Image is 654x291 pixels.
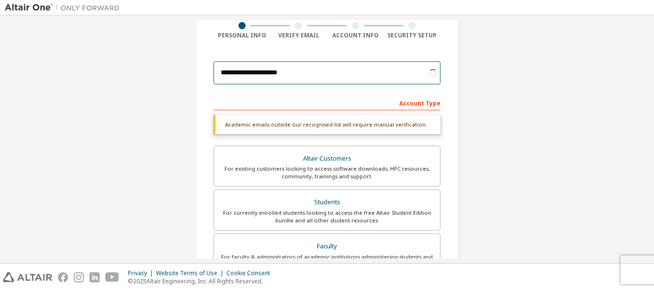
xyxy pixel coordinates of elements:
[220,209,434,224] div: For currently enrolled students looking to access the free Altair Student Edition bundle and all ...
[214,95,440,110] div: Account Type
[5,3,124,12] img: Altair One
[220,253,434,268] div: For faculty & administrators of academic institutions administering students and accessing softwa...
[214,115,440,134] div: Academic emails outside our recognised list will require manual verification.
[214,32,271,39] div: Personal Info
[128,277,276,285] p: © 2025 Altair Engineering, Inc. All Rights Reserved.
[90,272,100,282] img: linkedin.svg
[58,272,68,282] img: facebook.svg
[220,152,434,165] div: Altair Customers
[3,272,52,282] img: altair_logo.svg
[220,165,434,180] div: For existing customers looking to access software downloads, HPC resources, community, trainings ...
[105,272,119,282] img: youtube.svg
[226,269,276,277] div: Cookie Consent
[384,32,441,39] div: Security Setup
[220,240,434,253] div: Faculty
[220,196,434,209] div: Students
[271,32,327,39] div: Verify Email
[74,272,84,282] img: instagram.svg
[156,269,226,277] div: Website Terms of Use
[128,269,156,277] div: Privacy
[327,32,384,39] div: Account Info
